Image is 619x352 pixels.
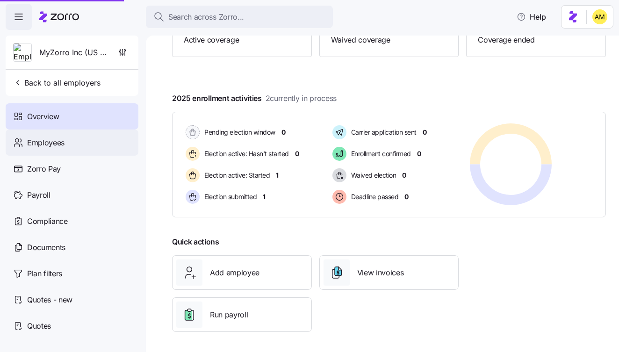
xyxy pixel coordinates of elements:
[184,34,300,46] span: Active coverage
[6,208,138,234] a: Compliance
[6,103,138,129] a: Overview
[592,9,607,24] img: dfaaf2f2725e97d5ef9e82b99e83f4d7
[168,11,244,23] span: Search across Zorro...
[402,171,406,180] span: 0
[6,287,138,313] a: Quotes - new
[146,6,333,28] button: Search across Zorro...
[9,73,104,92] button: Back to all employers
[348,128,417,137] span: Carrier application sent
[13,77,101,88] span: Back to all employers
[210,309,248,321] span: Run payroll
[295,149,299,158] span: 0
[276,171,279,180] span: 1
[27,216,68,227] span: Compliance
[417,149,421,158] span: 0
[6,129,138,156] a: Employees
[423,128,427,137] span: 0
[281,128,286,137] span: 0
[27,242,65,253] span: Documents
[202,192,257,201] span: Election submitted
[6,156,138,182] a: Zorro Pay
[6,313,138,339] a: Quotes
[27,320,51,332] span: Quotes
[6,182,138,208] a: Payroll
[6,234,138,260] a: Documents
[348,192,399,201] span: Deadline passed
[348,171,396,180] span: Waived election
[478,34,594,46] span: Coverage ended
[357,267,404,279] span: View invoices
[27,294,72,306] span: Quotes - new
[210,267,259,279] span: Add employee
[27,189,50,201] span: Payroll
[517,11,546,22] span: Help
[172,93,337,104] span: 2025 enrollment activities
[27,111,59,122] span: Overview
[331,34,447,46] span: Waived coverage
[202,149,289,158] span: Election active: Hasn't started
[404,192,409,201] span: 0
[39,47,107,58] span: MyZorro Inc (US Entity)
[27,163,61,175] span: Zorro Pay
[263,192,266,201] span: 1
[27,137,65,149] span: Employees
[172,236,219,248] span: Quick actions
[202,128,275,137] span: Pending election window
[509,7,554,26] button: Help
[348,149,411,158] span: Enrollment confirmed
[6,260,138,287] a: Plan filters
[266,93,337,104] span: 2 currently in process
[14,43,31,62] img: Employer logo
[202,171,270,180] span: Election active: Started
[27,268,62,280] span: Plan filters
